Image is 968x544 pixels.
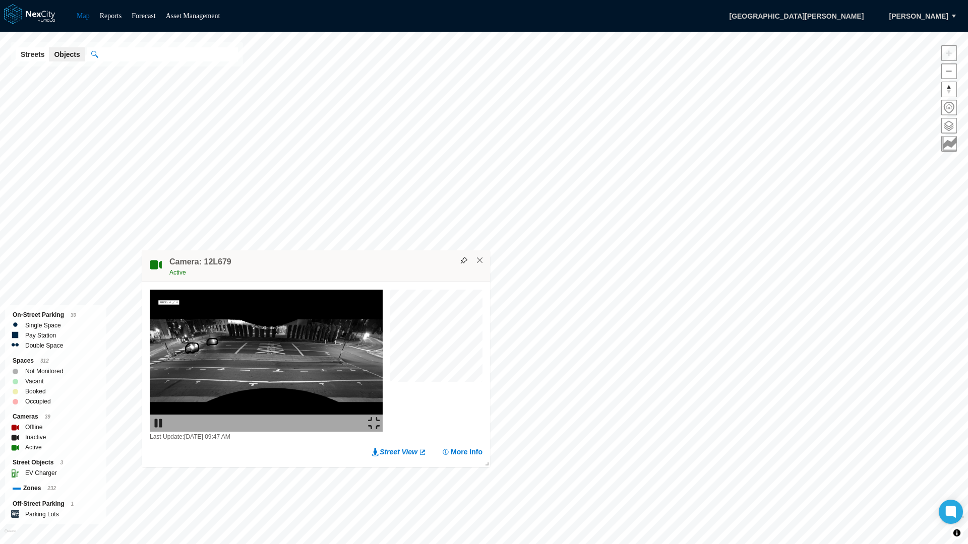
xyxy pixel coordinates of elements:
[442,447,482,457] button: More Info
[942,82,956,97] span: Reset bearing to north
[100,12,122,20] a: Reports
[460,257,467,264] img: svg%3e
[941,82,957,97] button: Reset bearing to north
[47,486,56,491] span: 232
[150,290,383,432] img: video
[25,396,51,406] label: Occupied
[954,527,960,538] span: Toggle attribution
[25,432,46,442] label: Inactive
[380,447,417,457] span: Street View
[54,49,80,59] span: Objects
[13,310,99,320] div: On-Street Parking
[879,8,959,25] button: [PERSON_NAME]
[13,499,99,509] div: Off-Street Parking
[132,12,155,20] a: Forecast
[25,366,63,376] label: Not Monitored
[25,386,46,396] label: Booked
[475,256,485,265] button: Close popup
[49,47,85,61] button: Objects
[45,414,50,420] span: 39
[451,447,482,457] span: More Info
[150,432,383,442] div: Last Update: [DATE] 09:47 AM
[25,509,59,519] label: Parking Lots
[941,136,957,152] button: Key metrics
[152,417,164,429] img: play
[889,11,948,21] span: [PERSON_NAME]
[390,290,488,387] canvas: Map
[942,64,956,79] span: Zoom out
[40,358,49,364] span: 312
[942,46,956,60] span: Zoom in
[13,483,99,494] div: Zones
[13,412,99,422] div: Cameras
[941,63,957,79] button: Zoom out
[169,256,231,267] h4: Camera: 12L679
[941,45,957,61] button: Zoom in
[25,422,42,432] label: Offline
[941,118,957,133] button: Layers management
[21,49,44,59] span: Streets
[25,376,43,386] label: Vacant
[5,529,16,541] a: Mapbox homepage
[13,356,99,366] div: Spaces
[169,269,186,276] span: Active
[71,312,76,318] span: 30
[25,468,57,478] label: EV Charger
[25,320,61,330] label: Single Space
[25,330,56,341] label: Pay Station
[368,417,380,429] img: expand
[16,47,49,61] button: Streets
[71,501,74,507] span: 1
[941,100,957,115] button: Home
[13,457,99,468] div: Street Objects
[166,12,220,20] a: Asset Management
[951,527,963,539] button: Toggle attribution
[60,460,63,465] span: 3
[25,442,42,452] label: Active
[718,8,874,25] span: [GEOGRAPHIC_DATA][PERSON_NAME]
[25,341,63,351] label: Double Space
[372,447,427,457] a: Street View
[77,12,90,20] a: Map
